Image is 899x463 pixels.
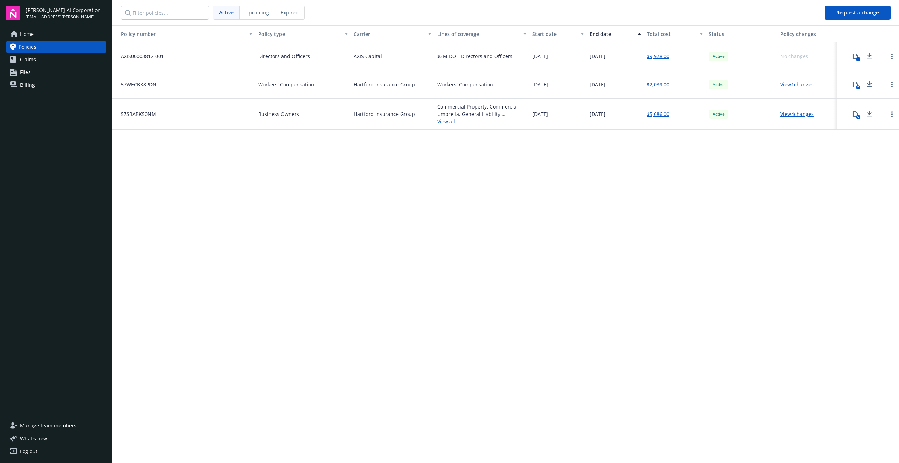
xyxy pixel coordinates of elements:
span: Claims [20,54,36,65]
span: [DATE] [590,53,606,60]
a: $5,686.00 [647,110,669,118]
button: Total cost [644,25,706,42]
a: Billing [6,79,106,91]
span: Manage team members [20,420,76,431]
span: Active [712,53,726,60]
span: [DATE] [532,53,548,60]
button: 5 [848,107,862,121]
span: Active [712,111,726,117]
button: Policy type [255,25,351,42]
span: [DATE] [590,81,606,88]
span: Active [712,81,726,88]
button: End date [587,25,644,42]
button: [PERSON_NAME] AI Corporation[EMAIL_ADDRESS][PERSON_NAME] [26,6,106,20]
div: 2 [856,85,860,89]
span: Expired [281,9,299,16]
button: Carrier [351,25,434,42]
button: Status [706,25,777,42]
span: Billing [20,79,35,91]
span: Hartford Insurance Group [354,81,415,88]
button: Policy changes [777,25,837,42]
div: 1 [856,57,860,61]
span: [DATE] [532,110,548,118]
img: navigator-logo.svg [6,6,20,20]
span: Business Owners [258,110,299,118]
a: Home [6,29,106,40]
div: Toggle SortBy [115,30,245,38]
span: Policies [19,41,36,53]
a: Files [6,67,106,78]
a: Open options [888,52,896,61]
a: $9,978.00 [647,53,669,60]
button: 2 [848,78,862,92]
span: AXIS Capital [354,53,382,60]
a: View 4 changes [780,111,814,117]
a: Policies [6,41,106,53]
div: $3M DO - Directors and Officers [437,53,513,60]
div: 5 [856,115,860,119]
span: Active [219,9,234,16]
a: Open options [888,110,896,118]
span: [EMAIL_ADDRESS][PERSON_NAME] [26,14,101,20]
div: Carrier [354,30,424,38]
span: Directors and Officers [258,53,310,60]
a: Claims [6,54,106,65]
span: 57WECBK8PDN [115,81,156,88]
div: Commercial Property, Commercial Umbrella, General Liability, Commercial Auto Liability [437,103,527,118]
a: View 1 changes [780,81,814,88]
button: 1 [848,49,862,63]
span: AXIS00003812-001 [115,53,164,60]
span: [PERSON_NAME] AI Corporation [26,6,101,14]
div: Policy number [115,30,245,38]
div: Workers' Compensation [437,81,493,88]
a: View all [437,118,527,125]
span: Workers' Compensation [258,81,314,88]
div: No changes [780,53,808,60]
div: Log out [20,446,37,457]
span: Hartford Insurance Group [354,110,415,118]
a: Open options [888,80,896,89]
span: [DATE] [590,110,606,118]
a: Manage team members [6,420,106,431]
span: Home [20,29,34,40]
button: Lines of coverage [434,25,530,42]
span: [DATE] [532,81,548,88]
button: Request a change [825,6,891,20]
div: Policy changes [780,30,834,38]
div: End date [590,30,633,38]
span: 57SBABK50NM [115,110,156,118]
span: Files [20,67,31,78]
div: Status [709,30,775,38]
div: Total cost [647,30,695,38]
span: Upcoming [245,9,269,16]
div: Lines of coverage [437,30,519,38]
div: Start date [532,30,576,38]
input: Filter policies... [121,6,209,20]
span: What ' s new [20,435,47,442]
button: What's new [6,435,58,442]
div: Policy type [258,30,340,38]
button: Start date [529,25,587,42]
a: $2,039.00 [647,81,669,88]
